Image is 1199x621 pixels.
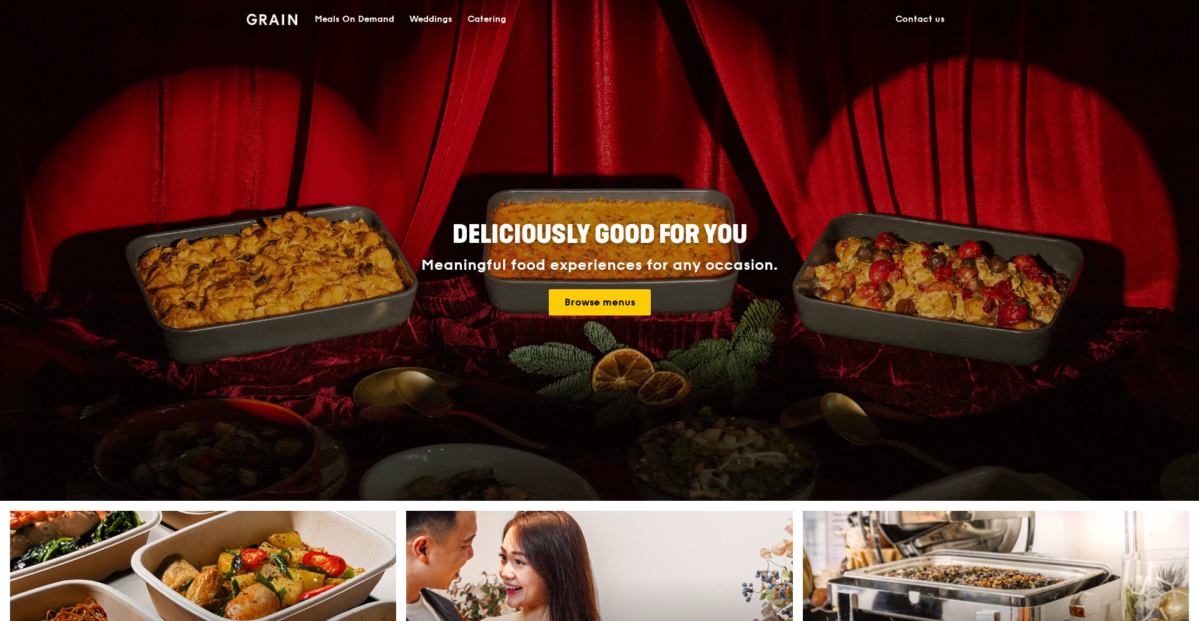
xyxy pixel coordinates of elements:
div: Meaningful food experiences for any occasion. [374,257,825,274]
a: Catering [460,1,514,38]
a: Browse menus [549,289,651,316]
img: Grain [247,14,297,25]
span: Deliciously good for you [452,220,747,250]
div: Meals On Demand [315,1,394,38]
a: Weddings [402,1,460,38]
div: Weddings [409,1,452,38]
div: Catering [467,1,506,38]
a: Contact us [888,1,952,38]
